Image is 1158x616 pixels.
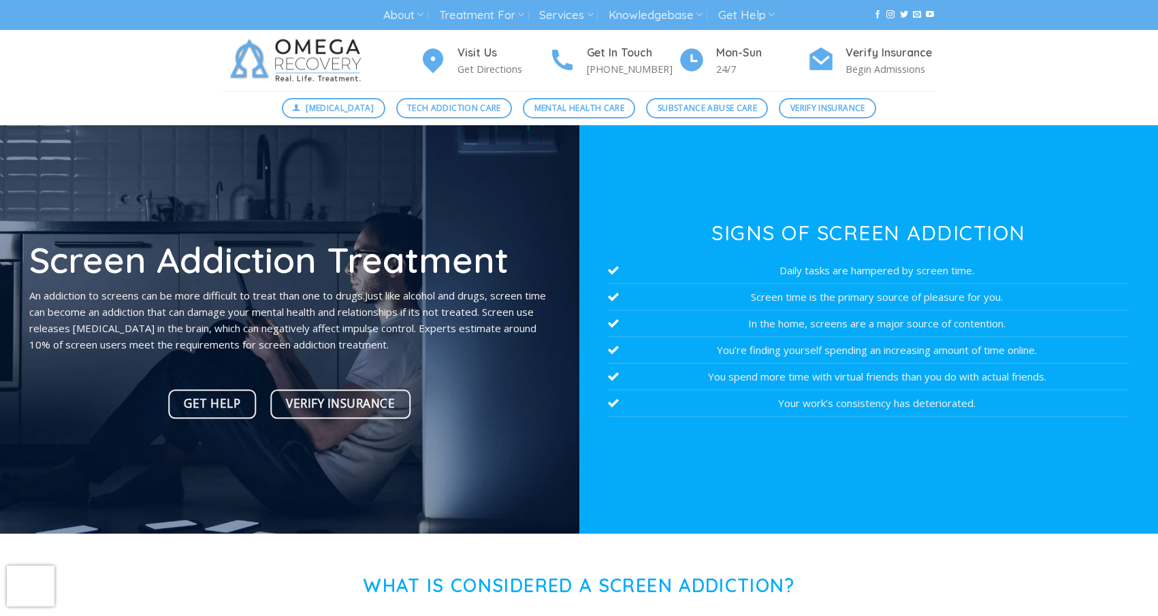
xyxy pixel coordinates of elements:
a: Visit Us Get Directions [419,44,549,78]
a: Verify Insurance [779,98,876,118]
li: You’re finding yourself spending an increasing amount of time online. [608,337,1129,363]
h1: What is Considered a Screen Addiction? [222,574,937,597]
h3: Signs of Screen Addiction [608,223,1129,243]
span: Get Help [184,394,240,413]
a: Services [539,3,593,28]
a: Follow on Facebook [873,10,882,20]
a: Substance Abuse Care [646,98,768,118]
a: Treatment For [439,3,524,28]
a: Follow on Twitter [900,10,908,20]
span: Verify Insurance [286,394,395,413]
a: Follow on Instagram [886,10,895,20]
a: Send us an email [913,10,921,20]
h4: Mon-Sun [716,44,807,62]
span: Tech Addiction Care [407,101,501,114]
span: Substance Abuse Care [658,101,757,114]
span: Mental Health Care [534,101,624,114]
img: Omega Recovery [222,30,375,91]
li: Screen time is the primary source of pleasure for you. [608,284,1129,310]
iframe: reCAPTCHA [7,566,54,606]
a: Verify Insurance [270,389,411,419]
a: [MEDICAL_DATA] [282,98,385,118]
p: 24/7 [716,61,807,77]
a: Verify Insurance Begin Admissions [807,44,937,78]
p: Get Directions [457,61,549,77]
a: Get Help [169,389,257,419]
h1: Screen Addiction Treatment [29,242,550,278]
a: Get Help [718,3,775,28]
li: Daily tasks are hampered by screen time. [608,257,1129,284]
p: An addiction to screens can be more difficult to treat than one to drugs.Just like alcohol and dr... [29,287,550,353]
li: You spend more time with virtual friends than you do with actual friends. [608,363,1129,390]
li: Your work’s consistency has deteriorated. [608,390,1129,417]
a: Tech Addiction Care [396,98,513,118]
a: Knowledgebase [609,3,703,28]
h4: Verify Insurance [846,44,937,62]
a: Follow on YouTube [926,10,934,20]
p: Begin Admissions [846,61,937,77]
span: Verify Insurance [790,101,865,114]
a: Get In Touch [PHONE_NUMBER] [549,44,678,78]
a: Mental Health Care [523,98,635,118]
li: In the home, screens are a major source of contention. [608,310,1129,337]
h4: Get In Touch [587,44,678,62]
p: [PHONE_NUMBER] [587,61,678,77]
a: About [383,3,423,28]
span: [MEDICAL_DATA] [306,101,374,114]
h4: Visit Us [457,44,549,62]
